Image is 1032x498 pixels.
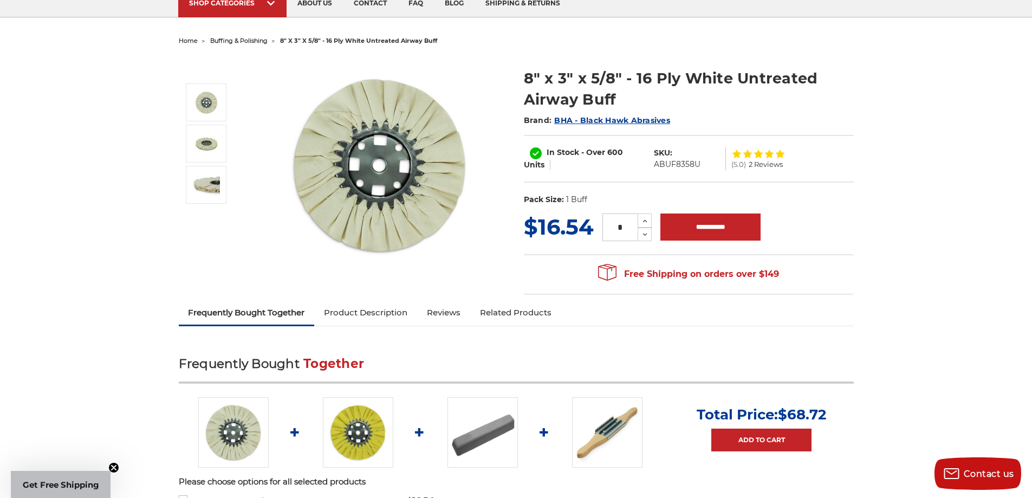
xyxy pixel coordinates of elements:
[179,356,300,371] span: Frequently Bought
[179,37,198,44] a: home
[193,171,220,198] img: 8" x 3" x 5/8" - 16 Ply White Untreated Airway Buff
[417,301,470,325] a: Reviews
[303,356,364,371] span: Together
[524,68,854,110] h1: 8" x 3" x 5/8" - 16 Ply White Untreated Airway Buff
[547,147,579,157] span: In Stock
[524,194,564,205] dt: Pack Size:
[193,130,220,157] img: 8 x 3 x 5/8 airway buff white untreated
[566,194,587,205] dd: 1 Buff
[193,89,220,116] img: 8 inch untreated airway buffing wheel
[271,56,488,273] img: 8 inch untreated airway buffing wheel
[598,263,779,285] span: Free Shipping on orders over $149
[581,147,605,157] span: - Over
[470,301,561,325] a: Related Products
[108,462,119,473] button: Close teaser
[314,301,417,325] a: Product Description
[778,406,826,423] span: $68.72
[179,301,315,325] a: Frequently Bought Together
[179,476,854,488] p: Please choose options for all selected products
[524,115,552,125] span: Brand:
[934,457,1021,490] button: Contact us
[711,429,812,451] a: Add to Cart
[654,147,672,159] dt: SKU:
[524,160,544,170] span: Units
[607,147,623,157] span: 600
[210,37,268,44] a: buffing & polishing
[11,471,111,498] div: Get Free ShippingClose teaser
[749,161,783,168] span: 2 Reviews
[697,406,826,423] p: Total Price:
[280,37,437,44] span: 8" x 3" x 5/8" - 16 ply white untreated airway buff
[554,115,670,125] a: BHA - Black Hawk Abrasives
[964,469,1014,479] span: Contact us
[198,397,269,468] img: 8 inch untreated airway buffing wheel
[23,480,99,490] span: Get Free Shipping
[731,161,746,168] span: (5.0)
[524,214,594,240] span: $16.54
[654,159,700,170] dd: ABUF8358U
